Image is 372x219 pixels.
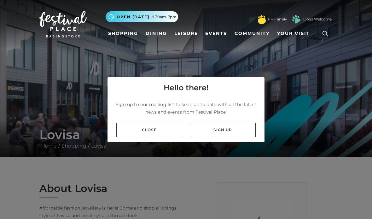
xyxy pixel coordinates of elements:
[232,28,272,39] a: Community
[203,28,230,39] a: Events
[172,28,201,39] a: Leisure
[277,30,310,37] span: Your Visit
[143,28,169,39] a: Dining
[116,123,182,137] a: Close
[106,28,141,39] a: Shopping
[275,28,316,39] a: Your Visit
[106,11,178,22] button: Open [DATE] 9.30am-7pm
[268,16,287,22] a: FP Family
[303,16,333,22] a: Dogs Welcome!
[152,14,177,20] span: 9.30am-7pm
[113,101,259,116] p: Sign up to our mailing list to keep up to date with all the latest news and events from Festival ...
[117,14,149,20] span: Open [DATE]
[164,82,209,93] h4: Hello there!
[39,11,87,37] img: Festival Place Logo
[190,123,256,137] a: Sign up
